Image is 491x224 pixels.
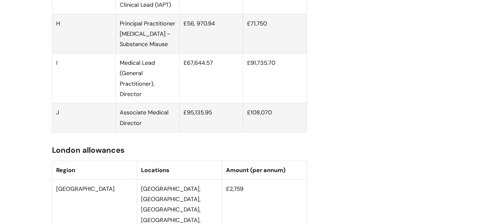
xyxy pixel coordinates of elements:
[222,161,307,179] th: Amount (per annum)
[52,53,116,103] td: I
[243,53,307,103] td: £91,735.70
[179,53,243,103] td: £67,644.57
[52,161,137,179] th: Region
[137,161,222,179] th: Locations
[243,103,307,132] td: £108,070
[116,103,179,132] td: Associate Medical Director
[52,103,116,132] td: J
[52,14,116,53] td: H
[116,14,179,53] td: Principal Practitioner [MEDICAL_DATA] - Substance Misuse
[52,145,125,155] span: London allowances
[179,103,243,132] td: £95,135.95
[179,14,243,53] td: £56, 970.94
[116,53,179,103] td: Medical Lead (General Practitioner), Director
[243,14,307,53] td: £71,750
